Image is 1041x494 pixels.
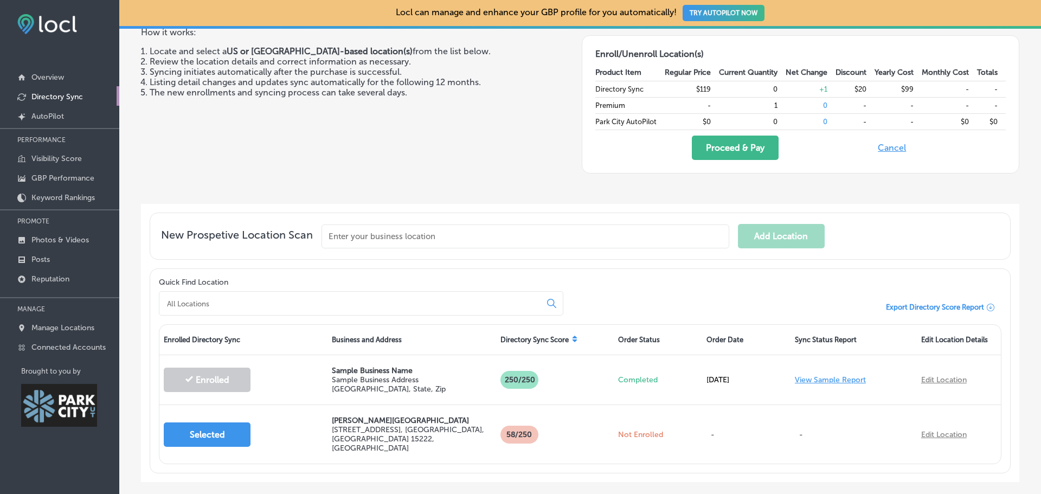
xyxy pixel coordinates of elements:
[150,46,663,56] li: Locate and select a from the list below.
[21,367,119,375] p: Brought to you by
[875,136,909,160] button: Cancel
[618,375,698,384] p: Completed
[836,81,875,97] td: $20
[719,65,786,81] th: Current Quantity
[161,228,313,248] span: New Prospetive Location Scan
[31,235,89,245] p: Photos & Videos
[227,46,413,56] strong: US or [GEOGRAPHIC_DATA]-based location(s)
[836,97,875,113] td: -
[159,278,228,287] label: Quick Find Location
[31,255,50,264] p: Posts
[21,384,97,427] img: Park City
[922,97,977,113] td: -
[31,343,106,352] p: Connected Accounts
[150,77,663,87] li: Listing detail changes and updates sync automatically for the following 12 months.
[150,87,663,98] li: The new enrollments and syncing process can take several days.
[719,81,786,97] td: 0
[332,416,491,425] p: [PERSON_NAME][GEOGRAPHIC_DATA]
[977,81,1006,97] td: -
[786,65,836,81] th: Net Change
[692,136,779,160] button: Proceed & Pay
[922,81,977,97] td: -
[886,303,984,311] span: Export Directory Score Report
[31,274,69,284] p: Reputation
[164,368,250,392] button: Enrolled
[875,97,922,113] td: -
[917,325,1001,355] div: Edit Location Details
[977,113,1006,130] td: $0
[332,425,491,453] p: [STREET_ADDRESS] , [GEOGRAPHIC_DATA], [GEOGRAPHIC_DATA] 15222, [GEOGRAPHIC_DATA]
[614,325,702,355] div: Order Status
[595,97,665,113] td: Premium
[922,113,977,130] td: $0
[665,81,719,97] td: $119
[791,325,917,355] div: Sync Status Report
[496,325,614,355] div: Directory Sync Score
[595,81,665,97] td: Directory Sync
[706,419,731,450] p: -
[977,65,1006,81] th: Totals
[332,384,491,394] p: [GEOGRAPHIC_DATA], State, Zip
[665,113,719,130] td: $0
[836,65,875,81] th: Discount
[836,113,875,130] td: -
[665,65,719,81] th: Regular Price
[17,14,77,34] img: fda3e92497d09a02dc62c9cd864e3231.png
[327,325,496,355] div: Business and Address
[332,366,491,375] p: Sample Business Name
[795,375,866,384] a: View Sample Report
[719,97,786,113] td: 1
[738,224,825,248] button: Add Location
[164,422,250,447] button: Selected
[500,426,538,444] p: 58 /250
[875,113,922,130] td: -
[875,81,922,97] td: $99
[702,325,791,355] div: Order Date
[618,430,698,439] p: Not Enrolled
[921,430,967,439] a: Edit Location
[150,56,663,67] li: Review the location details and correct information as necessary.
[150,67,663,77] li: Syncing initiates automatically after the purchase is successful.
[795,419,913,450] p: -
[922,65,977,81] th: Monthly Cost
[595,113,665,130] td: Park City AutoPilot
[166,299,538,309] input: All Locations
[921,375,967,384] a: Edit Location
[786,97,836,113] td: 0
[595,65,665,81] th: Product Item
[786,81,836,97] td: + 1
[786,113,836,130] td: 0
[595,49,1006,59] h2: Enroll/Unenroll Location(s)
[31,174,94,183] p: GBP Performance
[31,73,64,82] p: Overview
[977,97,1006,113] td: -
[702,364,791,395] div: [DATE]
[322,224,729,248] input: Enter your business location
[31,193,95,202] p: Keyword Rankings
[332,375,491,384] p: Sample Business Address
[31,154,82,163] p: Visibility Score
[719,113,786,130] td: 0
[31,323,94,332] p: Manage Locations
[500,371,538,389] p: 250/250
[159,325,327,355] div: Enrolled Directory Sync
[665,97,719,113] td: -
[31,92,83,101] p: Directory Sync
[31,112,64,121] p: AutoPilot
[683,5,764,21] button: TRY AUTOPILOT NOW
[875,65,922,81] th: Yearly Cost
